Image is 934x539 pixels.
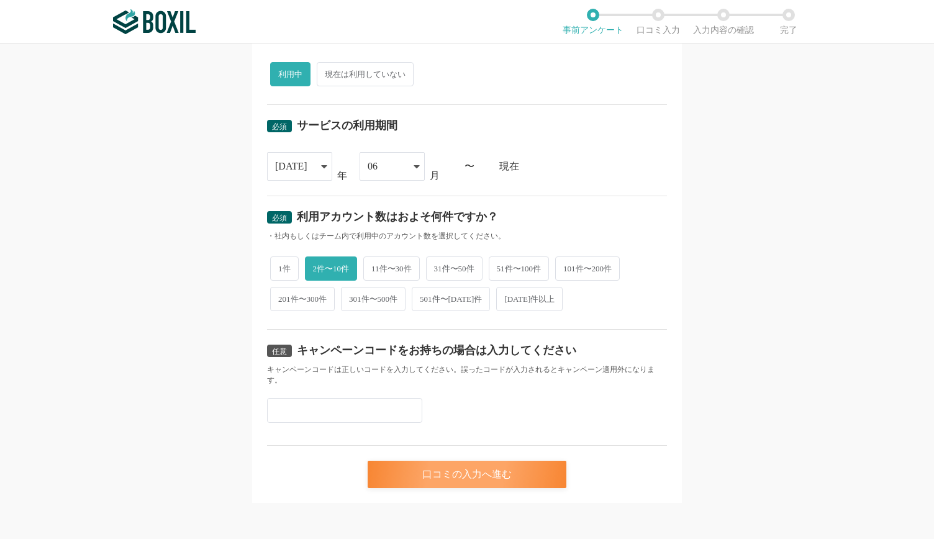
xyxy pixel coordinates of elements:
[430,171,440,181] div: 月
[426,256,483,281] span: 31件〜50件
[297,120,397,131] div: サービスの利用期間
[275,153,307,180] div: [DATE]
[341,287,406,311] span: 301件〜500件
[270,62,311,86] span: 利用中
[270,256,299,281] span: 1件
[756,9,821,35] li: 完了
[555,256,620,281] span: 101件〜200件
[272,214,287,222] span: 必須
[297,345,576,356] div: キャンペーンコードをお持ちの場合は入力してください
[368,461,566,488] div: 口コミの入力へ進む
[305,256,358,281] span: 2件〜10件
[297,211,498,222] div: 利用アカウント数はおよそ何件ですか？
[317,62,414,86] span: 現在は利用していない
[267,231,667,242] div: ・社内もしくはチーム内で利用中のアカウント数を選択してください。
[412,287,490,311] span: 501件〜[DATE]件
[267,365,667,386] div: キャンペーンコードは正しいコードを入力してください。誤ったコードが入力されるとキャンペーン適用外になります。
[368,153,378,180] div: 06
[499,161,667,171] div: 現在
[272,122,287,131] span: 必須
[691,9,756,35] li: 入力内容の確認
[113,9,196,34] img: ボクシルSaaS_ロゴ
[337,171,347,181] div: 年
[625,9,691,35] li: 口コミ入力
[465,161,474,171] div: 〜
[560,9,625,35] li: 事前アンケート
[489,256,550,281] span: 51件〜100件
[272,347,287,356] span: 任意
[496,287,563,311] span: [DATE]件以上
[363,256,420,281] span: 11件〜30件
[270,287,335,311] span: 201件〜300件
